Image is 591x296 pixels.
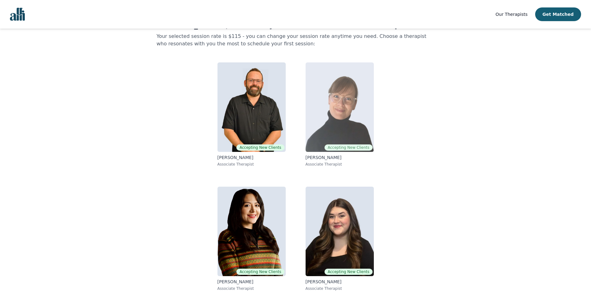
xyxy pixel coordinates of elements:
a: Our Therapists [495,11,527,18]
span: Accepting New Clients [325,269,372,275]
span: Accepting New Clients [236,269,284,275]
img: Olivia Snow [306,187,374,276]
button: Get Matched [535,7,581,21]
p: Associate Therapist [217,162,286,167]
p: [PERSON_NAME] [217,279,286,285]
a: Josh CadieuxAccepting New Clients[PERSON_NAME]Associate Therapist [213,57,291,172]
span: Accepting New Clients [325,144,372,151]
p: [PERSON_NAME] [217,154,286,161]
p: Your selected session rate is $115 - you can change your session rate anytime you need. Choose a ... [157,33,435,48]
a: Olivia SnowAccepting New Clients[PERSON_NAME]Associate Therapist [301,182,379,296]
img: Josh Cadieux [217,62,286,152]
p: Associate Therapist [306,162,374,167]
p: [PERSON_NAME] [306,279,374,285]
a: Angela EarlAccepting New Clients[PERSON_NAME]Associate Therapist [301,57,379,172]
span: Accepting New Clients [236,144,284,151]
p: [PERSON_NAME] [306,154,374,161]
a: Luisa Diaz FloresAccepting New Clients[PERSON_NAME]Associate Therapist [213,182,291,296]
img: Angela Earl [306,62,374,152]
span: Our Therapists [495,12,527,17]
img: Luisa Diaz Flores [217,187,286,276]
p: Associate Therapist [306,286,374,291]
p: Associate Therapist [217,286,286,291]
img: alli logo [10,8,25,21]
